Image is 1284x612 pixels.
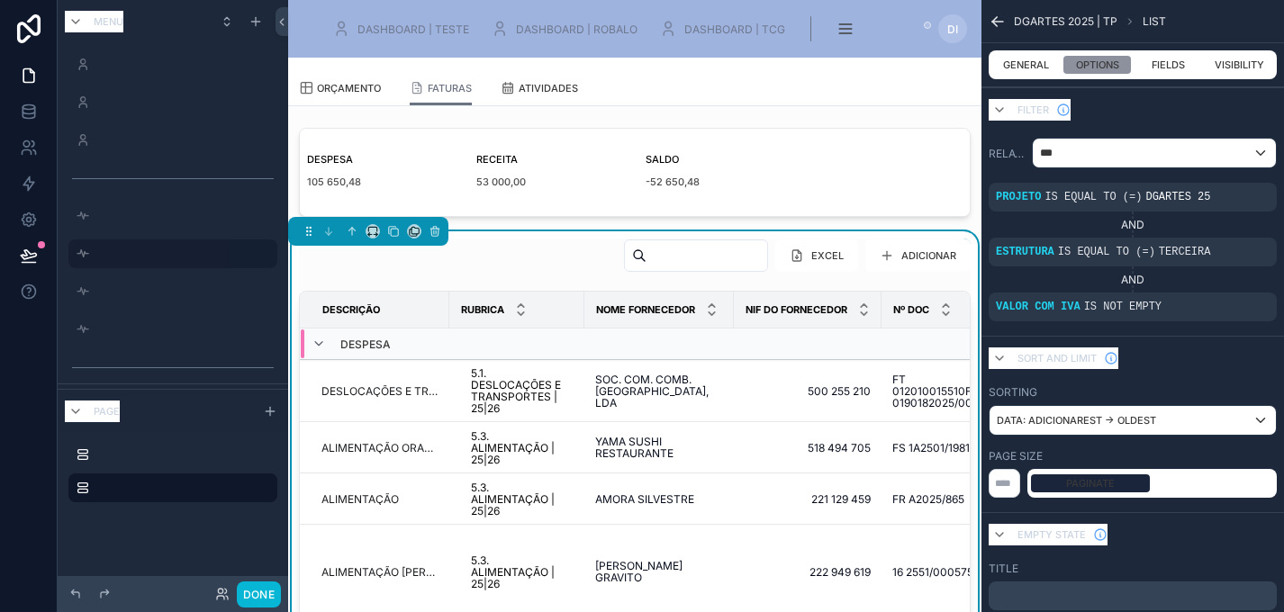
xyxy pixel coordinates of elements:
[471,554,563,589] div: 5.3. Alimentação | 25|26
[989,219,1277,230] div: AND
[322,304,380,316] span: DESCRIÇÃO
[996,246,1054,258] span: Estrutura
[471,367,563,414] div: 5.1. Deslocações e transportes | 25|26
[989,386,1037,398] label: Sorting
[318,9,924,49] div: scrollable content
[428,79,472,97] span: FATURAS
[471,481,563,517] div: 5.3. Alimentação | 25|26
[317,79,381,97] span: ORÇAMENTO
[1044,191,1142,203] span: is equal to (=)
[596,304,695,316] span: Nome Fornecedor
[654,13,798,45] a: DASHBOARD | TCG
[410,72,472,106] a: FATURAS
[519,79,578,97] span: ATIVIDADES
[595,493,694,505] span: Amora silvestre
[94,402,120,420] span: Page
[775,239,858,272] button: EXCEL
[1017,349,1097,367] span: Sort And Limit
[1084,301,1162,313] span: is not empty
[357,23,469,35] span: DASHBOARD | TESTE
[989,450,1043,462] label: Page size
[996,191,1041,203] span: Projeto
[595,373,723,409] span: SOC. COM. COMB. [GEOGRAPHIC_DATA], LDA
[990,406,1276,435] div: Data: Adicionarest -> Oldest
[745,493,871,505] span: 221 129 459
[94,13,123,31] span: Menu
[892,442,970,454] span: FS 1A2501/1981
[1017,101,1049,119] span: Filter
[321,566,439,578] a: Alimentação [PERSON_NAME]
[321,442,439,454] a: Alimentação oradores e moderador
[1215,56,1264,74] span: Visibility
[1003,56,1049,74] span: General
[501,72,578,108] a: ATIVIDADES
[989,148,1025,159] label: Relative filter
[745,385,871,397] span: 500 255 210
[892,566,973,578] span: 16 2551/000575
[1014,15,1117,27] span: DGARTES 2025 | TP
[595,560,723,583] span: [PERSON_NAME] gravito
[893,304,929,316] span: Nº Doc
[892,493,964,505] span: FR A2025/865
[299,72,381,108] a: ORÇAMENTO
[996,301,1081,313] span: Valor com IVA
[745,442,871,454] span: 518 494 705
[58,432,288,520] div: scrollable content
[1076,56,1119,74] span: Options
[516,23,637,35] span: DASHBOARD | ROBALO
[595,436,723,459] span: YAMA SUSHI RESTAURANTE
[1159,246,1211,258] span: Terceira
[303,29,303,30] img: App logo
[989,274,1277,285] div: AND
[684,23,785,35] span: DASHBOARD | TCG
[989,581,1277,610] div: scrollable content
[989,405,1277,436] button: Data: Adicionarest -> Oldest
[1066,474,1115,492] span: Paginate
[1143,15,1166,27] span: List
[340,338,391,350] span: Despesa
[865,239,971,272] button: ADICIONAR
[1058,246,1155,258] span: is equal to (=)
[237,581,281,607] button: Done
[1145,191,1210,203] span: Dgartes 25
[947,23,958,35] span: DI
[1017,526,1086,544] span: Empty state
[461,304,504,316] span: Rubrica
[485,13,650,45] a: DASHBOARD | ROBALO
[892,373,1020,409] span: ft 012010015510faaa0000190182025/000021888
[746,304,847,316] span: Nif do Fornecedor
[471,430,563,465] div: 5.3. Alimentação | 25|26
[989,562,1018,574] label: Title
[327,13,482,45] a: DASHBOARD | TESTE
[321,385,439,397] a: Deslocações e transportes
[321,493,399,505] a: Alimentação
[745,566,871,578] span: 222 949 619
[1152,56,1185,74] span: Fields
